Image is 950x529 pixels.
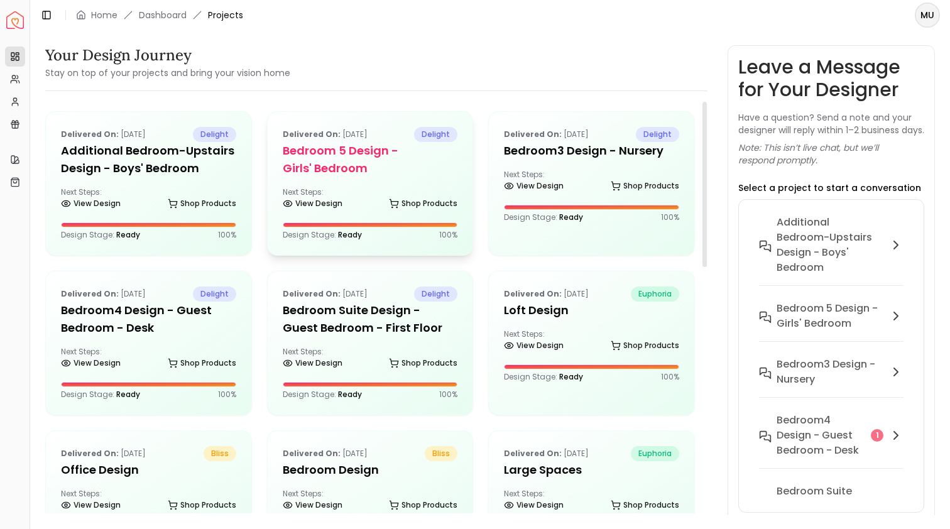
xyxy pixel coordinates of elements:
a: View Design [283,195,342,212]
p: [DATE] [504,286,589,302]
span: bliss [425,446,457,461]
p: Design Stage: [504,212,583,222]
p: Design Stage: [61,230,140,240]
p: Design Stage: [504,372,583,382]
p: 100 % [439,230,457,240]
a: Shop Products [168,195,236,212]
a: Spacejoy [6,11,24,29]
a: Shop Products [611,337,679,354]
b: Delivered on: [504,448,562,459]
h6: Bedroom4 design - Guest Bedroom - Desk [777,413,866,458]
a: View Design [504,177,564,195]
a: Shop Products [168,496,236,514]
span: euphoria [631,446,679,461]
span: MU [916,4,939,26]
a: View Design [61,195,121,212]
p: 100 % [661,372,679,382]
a: Dashboard [139,9,187,21]
div: 1 [871,429,883,442]
a: Home [91,9,117,21]
p: [DATE] [504,446,589,461]
b: Delivered on: [283,129,341,139]
button: Bedroom3 design - Nursery [749,352,914,408]
b: Delivered on: [283,448,341,459]
span: Ready [116,389,140,400]
h6: Additional Bedroom-Upstairs design - Boys' Bedroom [777,215,883,275]
p: Design Stage: [283,230,362,240]
button: MU [915,3,940,28]
span: delight [636,127,679,142]
p: [DATE] [283,446,368,461]
a: Shop Products [389,195,457,212]
b: Delivered on: [61,448,119,459]
p: [DATE] [61,446,146,461]
div: Next Steps: [504,329,679,354]
span: delight [193,286,236,302]
p: Design Stage: [61,390,140,400]
a: Shop Products [389,496,457,514]
a: Shop Products [611,496,679,514]
p: Note: This isn’t live chat, but we’ll respond promptly. [738,141,924,166]
b: Delivered on: [504,288,562,299]
p: 100 % [218,230,236,240]
p: 100 % [439,390,457,400]
span: euphoria [631,286,679,302]
div: Next Steps: [283,489,458,514]
span: delight [414,286,457,302]
span: delight [193,127,236,142]
p: 100 % [661,212,679,222]
h5: Bedroom4 design - Guest Bedroom - Desk [61,302,236,337]
h5: Office Design [61,461,236,479]
div: Next Steps: [283,187,458,212]
span: Ready [338,389,362,400]
a: View Design [504,496,564,514]
p: 100 % [218,390,236,400]
h3: Your Design Journey [45,45,290,65]
h5: Additional Bedroom-Upstairs design - Boys' Bedroom [61,142,236,177]
p: Design Stage: [283,390,362,400]
h5: Bedroom Suite design - Guest Bedroom - First Floor [283,302,458,337]
small: Stay on top of your projects and bring your vision home [45,67,290,79]
p: [DATE] [283,286,368,302]
b: Delivered on: [283,288,341,299]
div: Next Steps: [61,489,236,514]
div: Next Steps: [504,170,679,195]
div: Next Steps: [504,489,679,514]
h3: Leave a Message for Your Designer [738,56,924,101]
h6: Bedroom 5 design - Girls' Bedroom [777,301,883,331]
span: Projects [208,9,243,21]
b: Delivered on: [61,129,119,139]
span: delight [414,127,457,142]
p: Select a project to start a conversation [738,182,921,194]
span: Ready [338,229,362,240]
h6: Bedroom3 design - Nursery [777,357,883,387]
span: Ready [116,229,140,240]
a: Shop Products [611,177,679,195]
nav: breadcrumb [76,9,243,21]
div: Next Steps: [61,187,236,212]
a: View Design [61,354,121,372]
span: Ready [559,212,583,222]
h5: Bedroom 5 design - Girls' Bedroom [283,142,458,177]
p: [DATE] [61,127,146,142]
h5: Bedroom3 design - Nursery [504,142,679,160]
b: Delivered on: [61,288,119,299]
div: Next Steps: [283,347,458,372]
span: Ready [559,371,583,382]
p: [DATE] [283,127,368,142]
h5: Large Spaces [504,461,679,479]
img: Spacejoy Logo [6,11,24,29]
button: Additional Bedroom-Upstairs design - Boys' Bedroom [749,210,914,296]
h5: Loft design [504,302,679,319]
button: Bedroom 5 design - Girls' Bedroom [749,296,914,352]
b: Delivered on: [504,129,562,139]
a: View Design [283,496,342,514]
p: Have a question? Send a note and your designer will reply within 1–2 business days. [738,111,924,136]
a: View Design [504,337,564,354]
a: Shop Products [168,354,236,372]
p: [DATE] [61,286,146,302]
a: Shop Products [389,354,457,372]
a: View Design [283,354,342,372]
a: View Design [61,496,121,514]
h5: Bedroom Design [283,461,458,479]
